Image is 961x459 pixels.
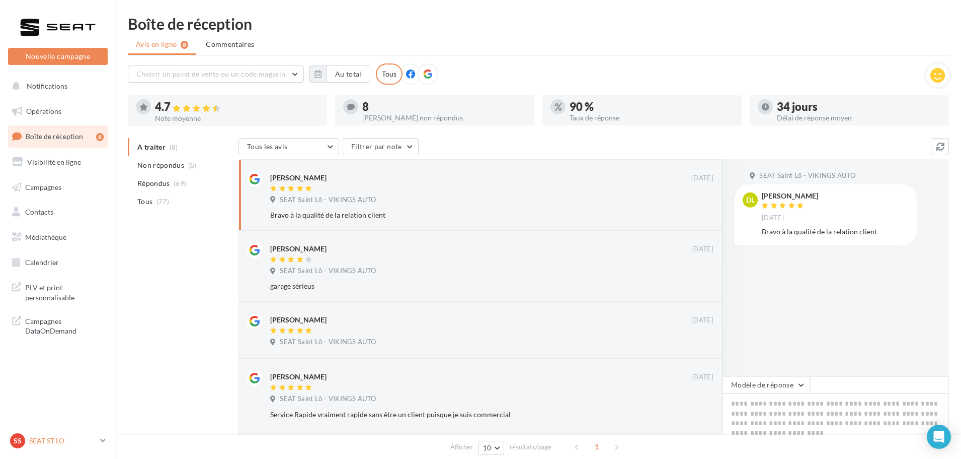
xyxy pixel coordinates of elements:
[777,114,941,121] div: Délai de réponse moyen
[723,376,810,394] button: Modèle de réponse
[270,244,327,254] div: [PERSON_NAME]
[137,196,152,207] span: Tous
[128,16,949,31] div: Boîte de réception
[25,208,53,216] span: Contacts
[6,101,110,122] a: Opérations
[589,439,605,455] span: 1
[280,338,376,347] span: SEAT Saint Lô - VIKINGS AUTO
[6,227,110,248] a: Médiathèque
[762,192,818,200] div: [PERSON_NAME]
[362,114,526,121] div: [PERSON_NAME] non répondus
[8,431,108,450] a: SS SEAT ST LO
[25,233,66,241] span: Médiathèque
[376,63,403,85] div: Tous
[6,277,110,306] a: PLV et print personnalisable
[280,195,376,205] span: SEAT Saint Lô - VIKINGS AUTO
[6,252,110,273] a: Calendrier
[691,245,713,254] span: [DATE]
[6,76,106,97] button: Notifications
[362,101,526,112] div: 8
[27,158,81,166] span: Visibilité en ligne
[25,281,104,302] span: PLV et print personnalisable
[26,132,83,141] span: Boîte de réception
[270,315,327,325] div: [PERSON_NAME]
[280,395,376,404] span: SEAT Saint Lô - VIKINGS AUTO
[270,173,327,183] div: [PERSON_NAME]
[927,425,951,449] div: Open Intercom Messenger
[155,101,319,113] div: 4.7
[188,161,197,169] span: (8)
[510,442,551,452] span: résultats/page
[26,107,61,115] span: Opérations
[343,138,419,155] button: Filtrer par note
[174,179,186,187] span: (69)
[759,171,855,180] span: SEAT Saint Lô - VIKINGS AUTO
[691,373,713,382] span: [DATE]
[691,316,713,325] span: [DATE]
[270,372,327,382] div: [PERSON_NAME]
[6,152,110,173] a: Visibilité en ligne
[478,441,504,455] button: 10
[762,227,909,237] div: Bravo à la qualité de la relation client
[137,160,184,170] span: Non répondus
[691,174,713,183] span: [DATE]
[128,65,304,83] button: Choisir un point de vente ou un code magasin
[6,202,110,223] a: Contacts
[309,65,370,83] button: Au total
[155,115,319,122] div: Note moyenne
[25,182,61,191] span: Campagnes
[6,310,110,340] a: Campagnes DataOnDemand
[14,436,22,446] span: SS
[96,133,104,141] div: 8
[777,101,941,112] div: 34 jours
[762,214,784,223] span: [DATE]
[270,281,648,291] div: garage sérieus
[280,267,376,276] span: SEAT Saint Lô - VIKINGS AUTO
[247,142,288,151] span: Tous les avis
[206,39,254,49] span: Commentaires
[746,195,755,205] span: DL
[29,436,96,446] p: SEAT ST LO
[570,101,734,112] div: 90 %
[25,258,59,267] span: Calendrier
[483,444,492,452] span: 10
[137,178,170,188] span: Répondus
[238,138,339,155] button: Tous les avis
[156,198,169,206] span: (77)
[8,48,108,65] button: Nouvelle campagne
[136,70,285,78] span: Choisir un point de vente ou un code magasin
[450,442,473,452] span: Afficher
[570,114,734,121] div: Taux de réponse
[6,177,110,198] a: Campagnes
[270,410,648,420] div: Service Rapide vraiment rapide sans être un client puisque je suis commercial
[327,65,370,83] button: Au total
[25,314,104,336] span: Campagnes DataOnDemand
[270,210,648,220] div: Bravo à la qualité de la relation client
[6,125,110,147] a: Boîte de réception8
[27,82,67,90] span: Notifications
